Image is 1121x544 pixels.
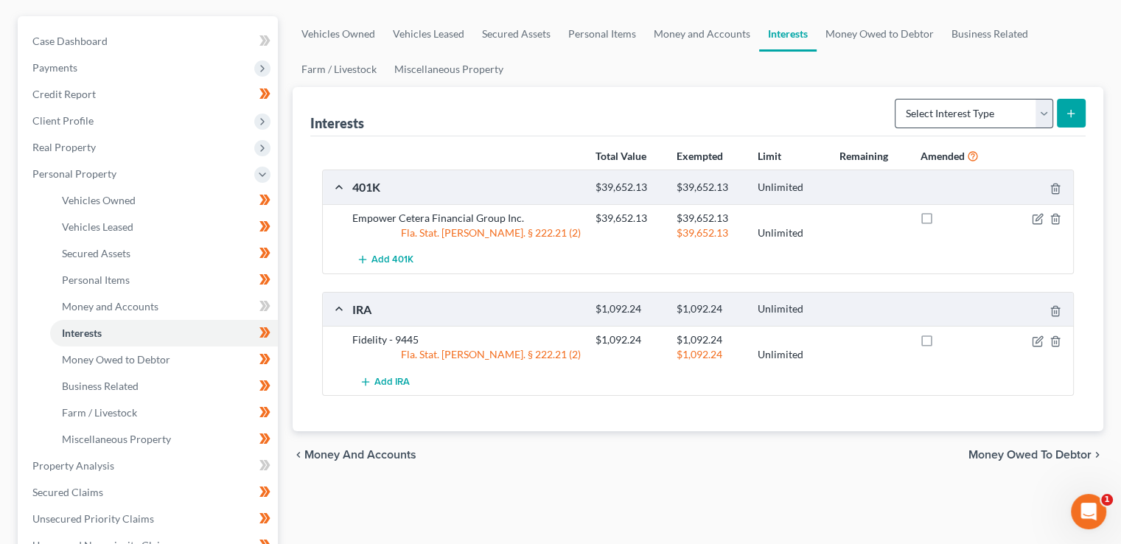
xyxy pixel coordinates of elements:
[21,453,278,479] a: Property Analysis
[596,150,646,162] strong: Total Value
[473,16,559,52] a: Secured Assets
[50,187,278,214] a: Vehicles Owned
[669,226,750,240] div: $39,652.13
[32,141,96,153] span: Real Property
[588,181,669,195] div: $39,652.13
[669,302,750,316] div: $1,092.24
[32,88,96,100] span: Credit Report
[1071,494,1106,529] iframe: Intercom live chat
[921,150,965,162] strong: Amended
[50,346,278,373] a: Money Owed to Debtor
[50,214,278,240] a: Vehicles Leased
[677,150,723,162] strong: Exempted
[32,114,94,127] span: Client Profile
[62,194,136,206] span: Vehicles Owned
[21,81,278,108] a: Credit Report
[32,35,108,47] span: Case Dashboard
[943,16,1037,52] a: Business Related
[62,273,130,286] span: Personal Items
[345,301,588,317] div: IRA
[559,16,645,52] a: Personal Items
[968,449,1092,461] span: Money Owed to Debtor
[62,353,170,366] span: Money Owed to Debtor
[50,240,278,267] a: Secured Assets
[50,320,278,346] a: Interests
[21,479,278,506] a: Secured Claims
[1101,494,1113,506] span: 1
[32,459,114,472] span: Property Analysis
[345,226,588,240] div: Fla. Stat. [PERSON_NAME]. § 222.21 (2)
[371,254,413,266] span: Add 401K
[32,486,103,498] span: Secured Claims
[669,347,750,362] div: $1,092.24
[750,181,831,195] div: Unlimited
[293,449,416,461] button: chevron_left Money and Accounts
[21,28,278,55] a: Case Dashboard
[750,347,831,362] div: Unlimited
[384,16,473,52] a: Vehicles Leased
[645,16,759,52] a: Money and Accounts
[750,302,831,316] div: Unlimited
[345,332,588,347] div: Fidelity - 9445
[374,376,410,388] span: Add IRA
[21,506,278,532] a: Unsecured Priority Claims
[1092,449,1103,461] i: chevron_right
[50,267,278,293] a: Personal Items
[32,61,77,74] span: Payments
[352,368,417,395] button: Add IRA
[62,406,137,419] span: Farm / Livestock
[758,150,781,162] strong: Limit
[750,226,831,240] div: Unlimited
[293,52,385,87] a: Farm / Livestock
[293,449,304,461] i: chevron_left
[50,373,278,400] a: Business Related
[62,220,133,233] span: Vehicles Leased
[817,16,943,52] a: Money Owed to Debtor
[588,332,669,347] div: $1,092.24
[385,52,512,87] a: Miscellaneous Property
[345,179,588,195] div: 401K
[968,449,1103,461] button: Money Owed to Debtor chevron_right
[839,150,887,162] strong: Remaining
[62,327,102,339] span: Interests
[345,347,588,362] div: Fla. Stat. [PERSON_NAME]. § 222.21 (2)
[304,449,416,461] span: Money and Accounts
[588,211,669,226] div: $39,652.13
[62,247,130,259] span: Secured Assets
[588,302,669,316] div: $1,092.24
[62,300,158,313] span: Money and Accounts
[32,512,154,525] span: Unsecured Priority Claims
[293,16,384,52] a: Vehicles Owned
[759,16,817,52] a: Interests
[669,211,750,226] div: $39,652.13
[352,246,417,273] button: Add 401K
[62,433,171,445] span: Miscellaneous Property
[345,211,588,226] div: Empower Cetera Financial Group Inc.
[50,426,278,453] a: Miscellaneous Property
[50,400,278,426] a: Farm / Livestock
[310,114,364,132] div: Interests
[50,293,278,320] a: Money and Accounts
[669,181,750,195] div: $39,652.13
[669,332,750,347] div: $1,092.24
[32,167,116,180] span: Personal Property
[62,380,139,392] span: Business Related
